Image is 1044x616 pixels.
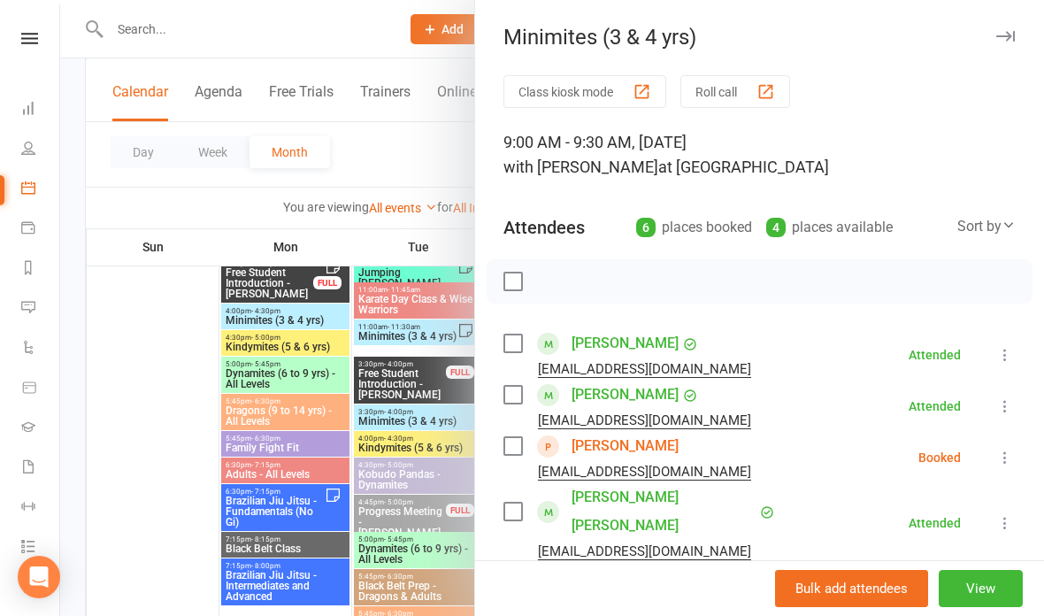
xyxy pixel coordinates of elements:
button: Class kiosk mode [503,75,666,108]
div: Attended [909,517,961,529]
div: Sort by [957,215,1016,238]
div: Booked [918,451,961,464]
div: places booked [636,215,752,240]
span: at [GEOGRAPHIC_DATA] [658,158,829,176]
div: places available [766,215,893,240]
div: Attendees [503,215,585,240]
a: [PERSON_NAME] [PERSON_NAME] [572,483,756,540]
div: Attended [909,349,961,361]
a: People [21,130,61,170]
span: with [PERSON_NAME] [503,158,658,176]
div: Attended [909,400,961,412]
div: Open Intercom Messenger [18,556,60,598]
a: [PERSON_NAME] [572,329,679,358]
a: Payments [21,210,61,250]
a: Product Sales [21,369,61,409]
button: Roll call [680,75,790,108]
div: 4 [766,218,786,237]
div: 6 [636,218,656,237]
button: Bulk add attendees [775,570,928,607]
button: View [939,570,1023,607]
a: Reports [21,250,61,289]
div: 9:00 AM - 9:30 AM, [DATE] [503,130,1016,180]
a: Dashboard [21,90,61,130]
a: Calendar [21,170,61,210]
a: [PERSON_NAME] [572,381,679,409]
a: [PERSON_NAME] [572,432,679,460]
div: Minimites (3 & 4 yrs) [475,25,1044,50]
